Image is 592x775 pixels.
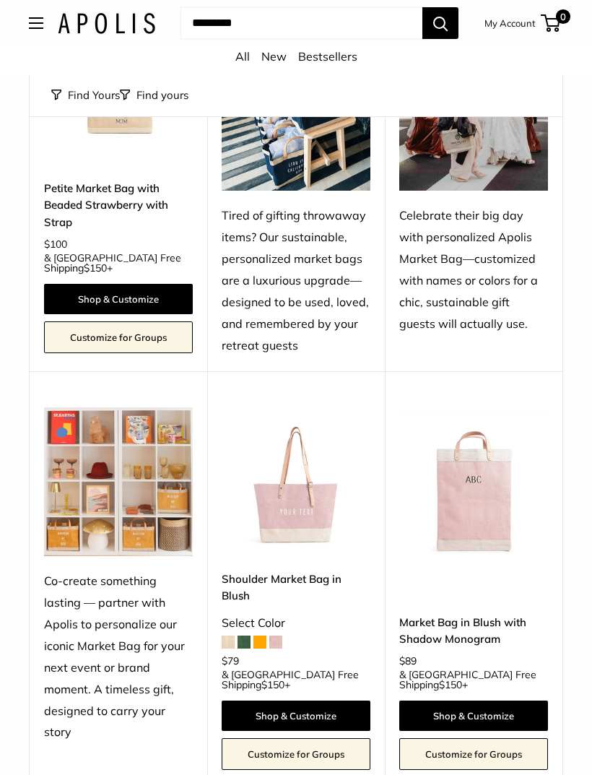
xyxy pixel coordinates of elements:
a: Customize for Groups [399,738,548,770]
a: My Account [484,14,536,32]
span: $100 [44,238,67,251]
a: Shoulder Market Bag in Blush [222,571,370,605]
img: Market Bag in Blush with Shadow Monogram [399,407,548,556]
input: Search... [180,7,422,39]
div: Co-create something lasting — partner with Apolis to personalize our iconic Market Bag for your n... [44,571,193,743]
div: Select Color [222,612,370,634]
button: Find Yours [51,85,120,105]
span: 0 [556,9,570,24]
a: Customize for Groups [222,738,370,770]
div: Celebrate their big day with personalized Apolis Market Bag—customized with names or colors for a... [399,205,548,334]
a: Shop & Customize [222,701,370,731]
a: Shoulder Market Bag in BlushShoulder Market Bag in Blush [222,407,370,556]
button: Open menu [29,17,43,29]
button: Search [422,7,458,39]
a: Bestsellers [298,49,357,64]
a: Shop & Customize [399,701,548,731]
a: Market Bag in Blush with Shadow MonogramMarket Bag in Blush with Shadow Monogram [399,407,548,556]
a: Shop & Customize [44,284,193,314]
div: Tired of gifting throwaway items? Our sustainable, personalized market bags are a luxurious upgra... [222,205,370,356]
img: Co-create something lasting — partner with Apolis to personalize our iconic Market Bag for your n... [44,407,193,556]
span: & [GEOGRAPHIC_DATA] Free Shipping + [44,253,193,273]
a: All [235,49,250,64]
span: $150 [439,678,462,691]
span: & [GEOGRAPHIC_DATA] Free Shipping + [399,670,548,690]
a: Customize for Groups [44,321,193,353]
a: 0 [542,14,560,32]
a: Petite Market Bag with Beaded Strawberry with Strap [44,180,193,230]
span: & [GEOGRAPHIC_DATA] Free Shipping + [222,670,370,690]
img: Shoulder Market Bag in Blush [222,407,370,556]
span: $89 [399,654,417,667]
button: Filter collection [120,85,188,105]
a: New [261,49,287,64]
a: Market Bag in Blush with Shadow Monogram [399,614,548,648]
span: $79 [222,654,239,667]
span: $150 [84,261,107,274]
span: $150 [261,678,284,691]
img: Apolis [58,13,155,34]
